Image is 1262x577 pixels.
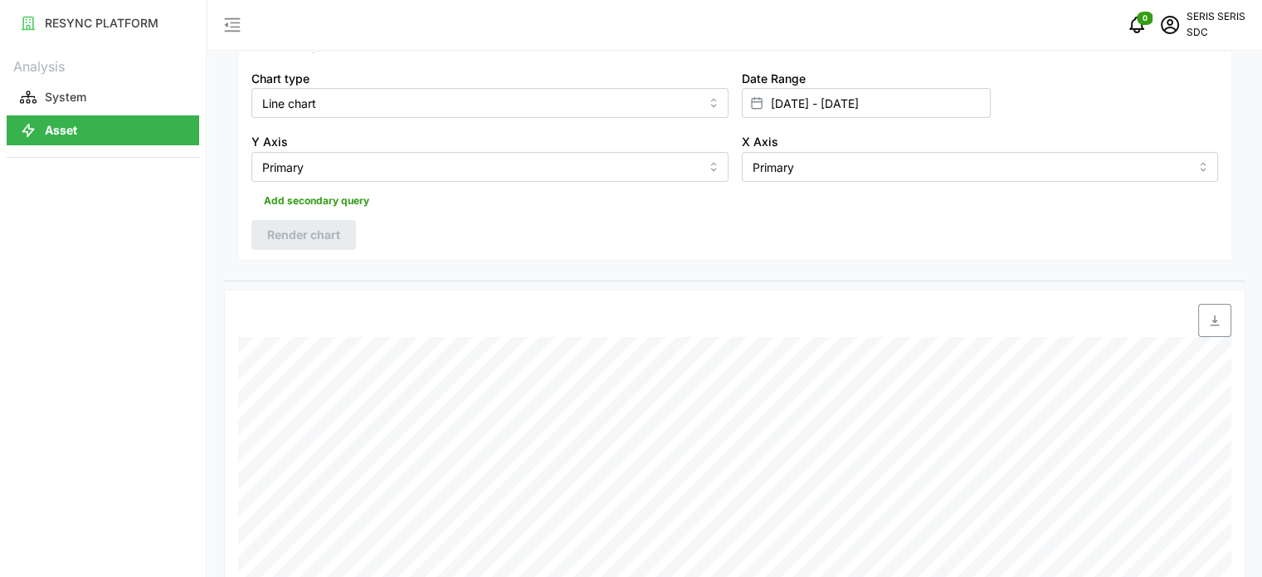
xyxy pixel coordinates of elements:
label: X Axis [742,133,778,151]
button: notifications [1120,8,1153,42]
span: Add secondary query [264,189,369,213]
span: Render chart [267,221,340,249]
p: Asset [45,122,77,139]
span: 0 [1143,12,1147,24]
p: System [45,89,86,105]
a: System [7,81,199,114]
input: Select Y axis [251,152,728,182]
button: schedule [1153,8,1186,42]
p: RESYNC PLATFORM [45,15,158,32]
label: Chart type [251,70,309,88]
button: Asset [7,115,199,145]
button: System [7,82,199,112]
button: Add secondary query [251,188,382,213]
a: RESYNC PLATFORM [7,7,199,40]
p: SDC [1186,25,1245,41]
input: Select date range [742,88,991,118]
button: RESYNC PLATFORM [7,8,199,38]
label: Y Axis [251,133,288,151]
a: Asset [7,114,199,147]
input: Select chart type [251,88,728,118]
button: Render chart [251,220,356,250]
p: SERIS SERIS [1186,9,1245,25]
p: Analysis [7,53,199,77]
label: Date Range [742,70,806,88]
input: Select X axis [742,152,1219,182]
